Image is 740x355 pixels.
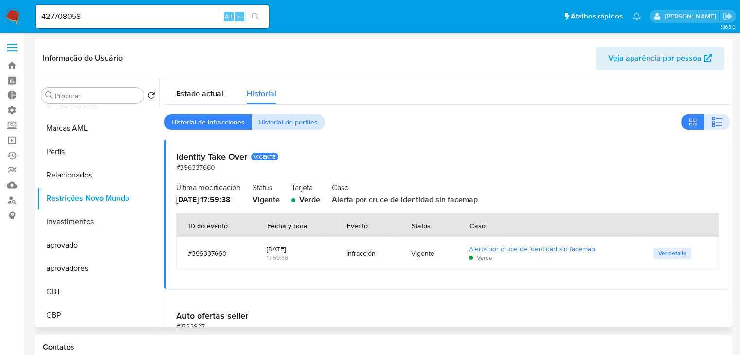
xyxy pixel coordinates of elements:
[238,12,241,21] span: s
[55,91,140,100] input: Procurar
[571,11,623,21] span: Atalhos rápidos
[632,12,641,20] a: Notificações
[37,210,159,233] button: Investimentos
[245,10,265,23] button: search-icon
[664,12,719,21] p: matias.logusso@mercadopago.com.br
[37,303,159,327] button: CBP
[37,117,159,140] button: Marcas AML
[596,47,724,70] button: Veja aparência por pessoa
[37,187,159,210] button: Restrições Novo Mundo
[37,257,159,280] button: aprovadores
[608,47,702,70] span: Veja aparência por pessoa
[43,342,724,352] h1: Contatos
[45,91,53,99] button: Procurar
[225,12,233,21] span: Alt
[37,280,159,303] button: CBT
[37,233,159,257] button: aprovado
[37,163,159,187] button: Relacionados
[147,91,155,102] button: Retornar ao pedido padrão
[37,140,159,163] button: Perfis
[36,10,269,23] input: Pesquise usuários ou casos...
[722,11,733,21] a: Sair
[43,53,123,63] h1: Informação do Usuário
